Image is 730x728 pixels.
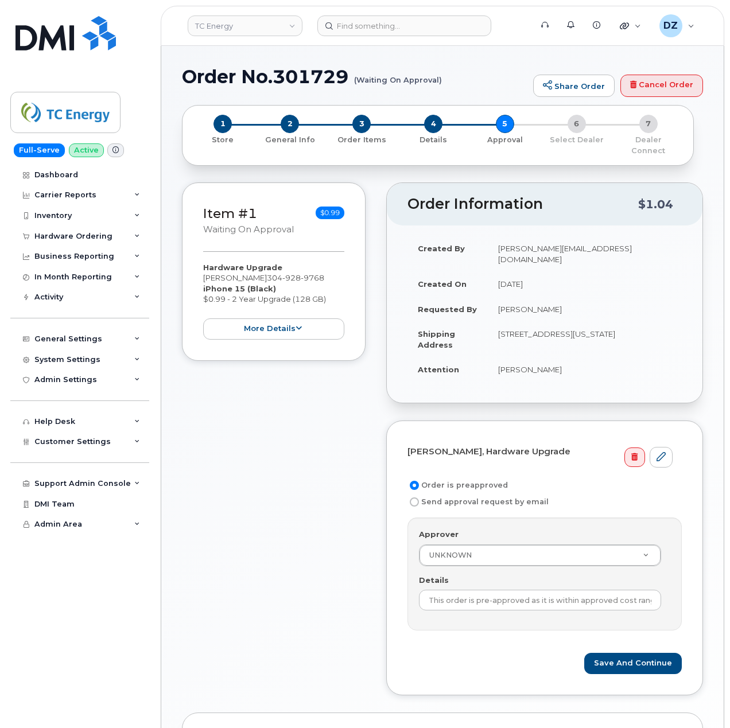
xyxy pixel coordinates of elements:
[418,279,467,289] strong: Created On
[203,224,294,235] small: Waiting On Approval
[354,67,442,84] small: (Waiting On Approval)
[488,357,682,382] td: [PERSON_NAME]
[533,75,615,98] a: Share Order
[418,244,465,253] strong: Created By
[638,193,673,215] div: $1.04
[196,135,250,145] p: Store
[410,497,419,507] input: Send approval request by email
[488,297,682,322] td: [PERSON_NAME]
[203,263,282,272] strong: Hardware Upgrade
[410,481,419,490] input: Order is preapproved
[316,207,344,219] span: $0.99
[418,365,459,374] strong: Attention
[418,305,477,314] strong: Requested By
[259,135,321,145] p: General Info
[203,318,344,340] button: more details
[301,273,324,282] span: 9768
[407,447,673,457] h4: [PERSON_NAME], Hardware Upgrade
[424,115,442,133] span: 4
[398,133,469,145] a: 4 Details
[213,115,232,133] span: 1
[192,133,254,145] a: 1 Store
[419,590,661,610] input: Example: Jen Hahn via email, 4/7/2014
[254,133,326,145] a: 2 General Info
[282,273,301,282] span: 928
[182,67,527,87] h1: Order No.301729
[418,329,455,349] strong: Shipping Address
[584,653,682,674] button: Save and Continue
[281,115,299,133] span: 2
[419,529,459,540] label: Approver
[419,575,449,586] label: Details
[488,271,682,297] td: [DATE]
[488,236,682,271] td: [PERSON_NAME][EMAIL_ADDRESS][DOMAIN_NAME]
[402,135,465,145] p: Details
[203,262,344,340] div: [PERSON_NAME] $0.99 - 2 Year Upgrade (128 GB)
[326,133,398,145] a: 3 Order Items
[488,321,682,357] td: [STREET_ADDRESS][US_STATE]
[407,495,549,509] label: Send approval request by email
[429,551,472,559] span: UNKNOWN
[407,478,508,492] label: Order is preapproved
[407,196,638,212] h2: Order Information
[352,115,371,133] span: 3
[203,205,257,221] a: Item #1
[331,135,393,145] p: Order Items
[267,273,324,282] span: 304
[620,75,703,98] a: Cancel Order
[203,284,276,293] strong: iPhone 15 (Black)
[420,545,661,566] a: UNKNOWN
